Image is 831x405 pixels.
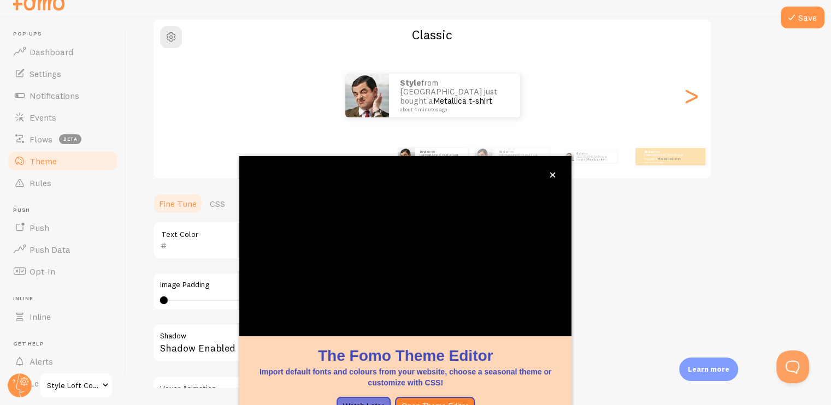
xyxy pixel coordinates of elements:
[7,217,119,239] a: Push
[679,358,738,381] div: Learn more
[252,366,558,388] p: Import default fonts and colours from your website, choose a seasonal theme or customize with CSS!
[7,63,119,85] a: Settings
[587,158,605,161] a: Metallica t-shirt
[13,295,119,302] span: Inline
[7,106,119,128] a: Events
[7,150,119,172] a: Theme
[644,150,688,163] p: from [GEOGRAPHIC_DATA] just bought a
[154,26,711,43] h2: Classic
[30,356,53,367] span: Alerts
[685,56,698,135] div: Next slide
[499,150,508,154] strong: Style
[7,128,119,150] a: Flows beta
[7,85,119,106] a: Notifications
[776,350,809,383] iframe: Help Scout Beacon - Open
[475,148,492,165] img: Fomo
[7,41,119,63] a: Dashboard
[30,90,79,101] span: Notifications
[47,379,99,392] span: Style Loft Collection
[30,68,61,79] span: Settings
[657,157,681,161] a: Metallica t-shirt
[7,350,119,372] a: Alerts
[30,177,51,188] span: Rules
[420,150,428,154] strong: Style
[30,222,49,233] span: Push
[30,46,73,57] span: Dashboard
[420,150,463,163] p: from [GEOGRAPHIC_DATA] just bought a
[13,341,119,348] span: Get Help
[7,306,119,327] a: Inline
[30,311,51,322] span: Inline
[398,148,415,165] img: Fomo
[644,150,653,154] strong: Style
[13,207,119,214] span: Push
[7,172,119,194] a: Rules
[400,107,506,112] small: about 4 minutes ago
[30,266,55,277] span: Opt-In
[30,134,52,145] span: Flows
[160,280,473,290] label: Image Padding
[400,78,421,88] strong: Style
[59,134,81,144] span: beta
[400,79,509,112] p: from [GEOGRAPHIC_DATA] just bought a
[39,372,113,398] a: Style Loft Collection
[30,244,70,255] span: Push Data
[781,7,824,28] button: Save
[433,96,492,106] a: Metallica t-shirt
[576,151,612,163] p: from [GEOGRAPHIC_DATA] just bought a
[644,161,687,163] small: about 4 minutes ago
[13,31,119,38] span: Pop-ups
[7,260,119,282] a: Opt-In
[252,345,558,366] h1: The Fomo Theme Editor
[345,74,389,117] img: Fomo
[688,364,729,374] p: Learn more
[30,156,57,166] span: Theme
[565,152,574,161] img: Fomo
[547,169,558,181] button: close,
[499,150,545,163] p: from [GEOGRAPHIC_DATA] just bought a
[203,193,232,215] a: CSS
[576,152,583,155] strong: Style
[152,193,203,215] a: Fine Tune
[152,324,480,364] div: Shadow Enabled
[7,239,119,260] a: Push Data
[30,112,56,123] span: Events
